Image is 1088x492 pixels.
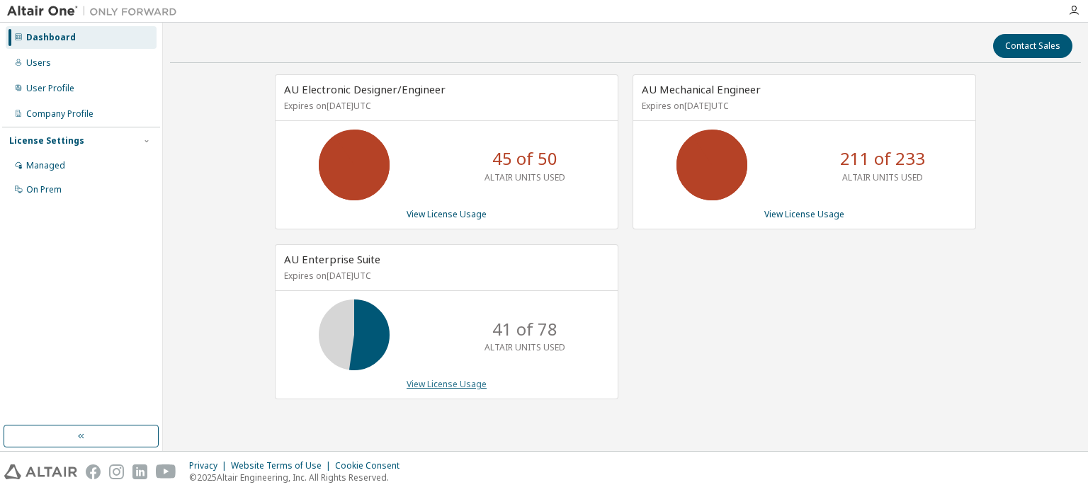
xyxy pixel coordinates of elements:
p: Expires on [DATE] UTC [642,100,963,112]
p: © 2025 Altair Engineering, Inc. All Rights Reserved. [189,471,408,484]
p: ALTAIR UNITS USED [484,171,565,183]
p: 211 of 233 [840,147,925,171]
img: linkedin.svg [132,464,147,479]
div: Managed [26,160,65,171]
a: View License Usage [764,208,844,220]
div: Company Profile [26,108,93,120]
img: facebook.svg [86,464,101,479]
p: Expires on [DATE] UTC [284,100,606,112]
img: Altair One [7,4,184,18]
div: Privacy [189,460,231,471]
a: View License Usage [407,208,487,220]
p: 45 of 50 [492,147,557,171]
span: AU Mechanical Engineer [642,82,761,96]
div: Website Terms of Use [231,460,335,471]
img: youtube.svg [156,464,176,479]
a: View License Usage [407,378,487,390]
button: Contact Sales [993,34,1072,58]
div: Dashboard [26,32,76,43]
p: 41 of 78 [492,317,557,341]
p: Expires on [DATE] UTC [284,270,606,282]
span: AU Enterprise Suite [284,252,380,266]
p: ALTAIR UNITS USED [484,341,565,353]
img: altair_logo.svg [4,464,77,479]
span: AU Electronic Designer/Engineer [284,82,446,96]
img: instagram.svg [109,464,124,479]
div: On Prem [26,184,62,195]
div: License Settings [9,135,84,147]
div: Users [26,57,51,69]
div: User Profile [26,83,74,94]
div: Cookie Consent [335,460,408,471]
p: ALTAIR UNITS USED [842,171,923,183]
